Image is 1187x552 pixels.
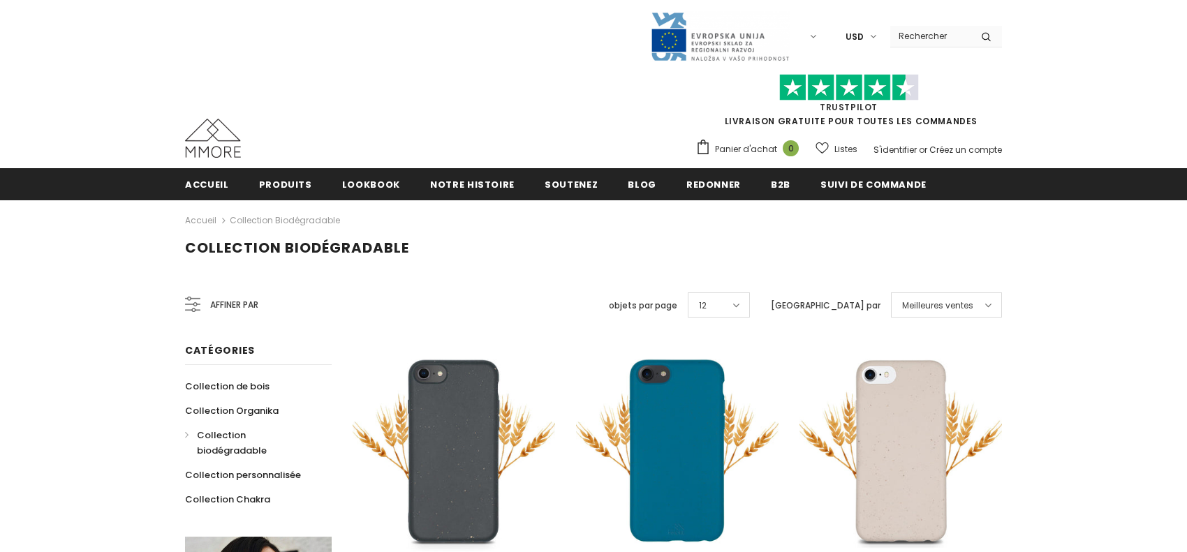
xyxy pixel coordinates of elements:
a: soutenez [545,168,598,200]
span: Listes [834,142,857,156]
a: S'identifier [873,144,917,156]
span: Catégories [185,343,255,357]
input: Search Site [890,26,971,46]
span: 12 [699,299,707,313]
a: TrustPilot [820,101,878,113]
a: Blog [628,168,656,200]
a: Suivi de commande [820,168,927,200]
a: Panier d'achat 0 [695,139,806,160]
a: Créez un compte [929,144,1002,156]
span: Affiner par [210,297,258,313]
a: Lookbook [342,168,400,200]
img: Faites confiance aux étoiles pilotes [779,74,919,101]
span: Accueil [185,178,229,191]
span: Suivi de commande [820,178,927,191]
span: B2B [771,178,790,191]
a: B2B [771,168,790,200]
a: Accueil [185,168,229,200]
a: Produits [259,168,312,200]
span: Panier d'achat [715,142,777,156]
a: Notre histoire [430,168,515,200]
span: Collection Organika [185,404,279,417]
span: Collection de bois [185,380,270,393]
span: Produits [259,178,312,191]
a: Accueil [185,212,216,229]
a: Listes [816,137,857,161]
span: Notre histoire [430,178,515,191]
span: Collection biodégradable [197,428,267,457]
a: Javni Razpis [650,30,790,42]
a: Collection Chakra [185,487,270,512]
span: Blog [628,178,656,191]
span: USD [846,30,864,44]
span: Redonner [686,178,741,191]
a: Collection biodégradable [230,214,340,226]
span: Collection Chakra [185,493,270,506]
span: Collection biodégradable [185,238,409,258]
label: [GEOGRAPHIC_DATA] par [771,299,880,313]
span: or [919,144,927,156]
a: Collection personnalisée [185,463,301,487]
span: LIVRAISON GRATUITE POUR TOUTES LES COMMANDES [695,80,1002,127]
label: objets par page [609,299,677,313]
a: Collection de bois [185,374,270,398]
a: Collection Organika [185,398,279,423]
a: Collection biodégradable [185,423,316,463]
span: Collection personnalisée [185,468,301,482]
span: 0 [783,140,799,156]
span: soutenez [545,178,598,191]
span: Meilleures ventes [902,299,973,313]
img: Javni Razpis [650,11,790,62]
span: Lookbook [342,178,400,191]
a: Redonner [686,168,741,200]
img: Cas MMORE [185,119,241,158]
